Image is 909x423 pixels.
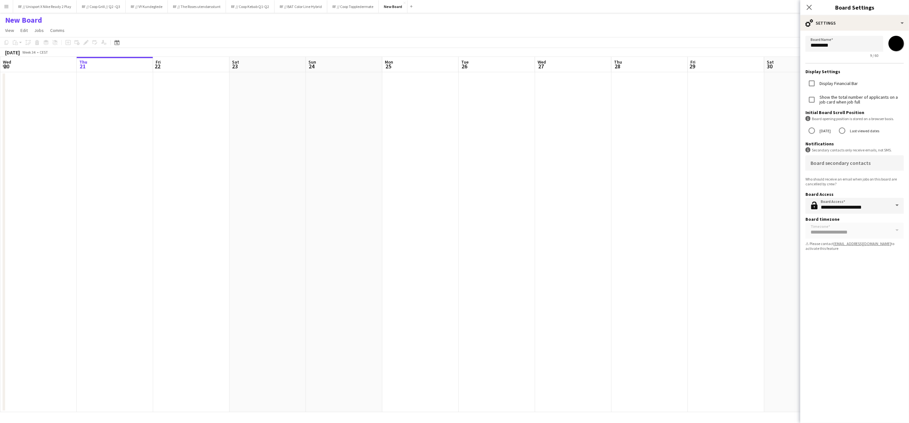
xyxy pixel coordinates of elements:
div: ⚠ Please contact to activate this feature [805,241,904,251]
a: [EMAIL_ADDRESS][DOMAIN_NAME] [834,241,891,246]
span: 22 [155,63,161,70]
div: [DATE] [5,49,20,56]
span: Tue [461,59,469,65]
label: Show the total number of applicants on a job card when job full [818,95,904,104]
h3: Board Settings [800,3,909,12]
span: Thu [79,59,87,65]
button: RF // VY Kundeglede [126,0,168,13]
span: 26 [460,63,469,70]
h3: Board Access [805,191,904,197]
div: Settings [800,15,909,31]
button: RF // Coop Grill // Q2 -Q3 [77,0,126,13]
h3: Display Settings [805,69,904,74]
span: View [5,27,14,33]
a: Comms [48,26,67,35]
button: RF // Unisport X Nike Ready 2 Play [13,0,77,13]
span: 29 [689,63,695,70]
span: Wed [538,59,546,65]
button: RF // Coop Kebab Q1-Q2 [226,0,275,13]
span: Thu [614,59,622,65]
span: 27 [537,63,546,70]
div: Who should receive an email when jobs on this board are cancelled by crew? [805,177,904,186]
span: 9 / 60 [865,53,883,58]
span: 25 [384,63,393,70]
span: 28 [613,63,622,70]
span: Sat [232,59,239,65]
button: RF // The Roses utendørsstunt [168,0,226,13]
label: Last viewed dates [849,126,879,136]
button: RF // BAT Color Line Hybrid [275,0,327,13]
div: Board opening position is stored on a browser basis. [805,116,904,121]
a: Jobs [32,26,46,35]
span: 21 [78,63,87,70]
div: CEST [40,50,48,55]
span: Sun [308,59,316,65]
span: 30 [766,63,774,70]
span: 24 [307,63,316,70]
span: Wed [3,59,11,65]
button: New Board [379,0,408,13]
label: Display Financial Bar [818,81,858,86]
span: Jobs [34,27,44,33]
span: 23 [231,63,239,70]
h3: Notifications [805,141,904,147]
div: Secondary contacts only receive emails, not SMS. [805,147,904,153]
a: View [3,26,17,35]
span: Mon [385,59,393,65]
a: Edit [18,26,30,35]
h3: Board timezone [805,216,904,222]
span: Fri [690,59,695,65]
button: RF // Coop Toppledermøte [327,0,379,13]
span: 20 [2,63,11,70]
h1: New Board [5,15,42,25]
span: Sat [767,59,774,65]
span: Comms [50,27,65,33]
span: Week 34 [21,50,37,55]
span: Fri [156,59,161,65]
h3: Initial Board Scroll Position [805,110,904,115]
mat-label: Board secondary contacts [811,160,871,166]
span: Edit [20,27,28,33]
label: [DATE] [818,126,831,136]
